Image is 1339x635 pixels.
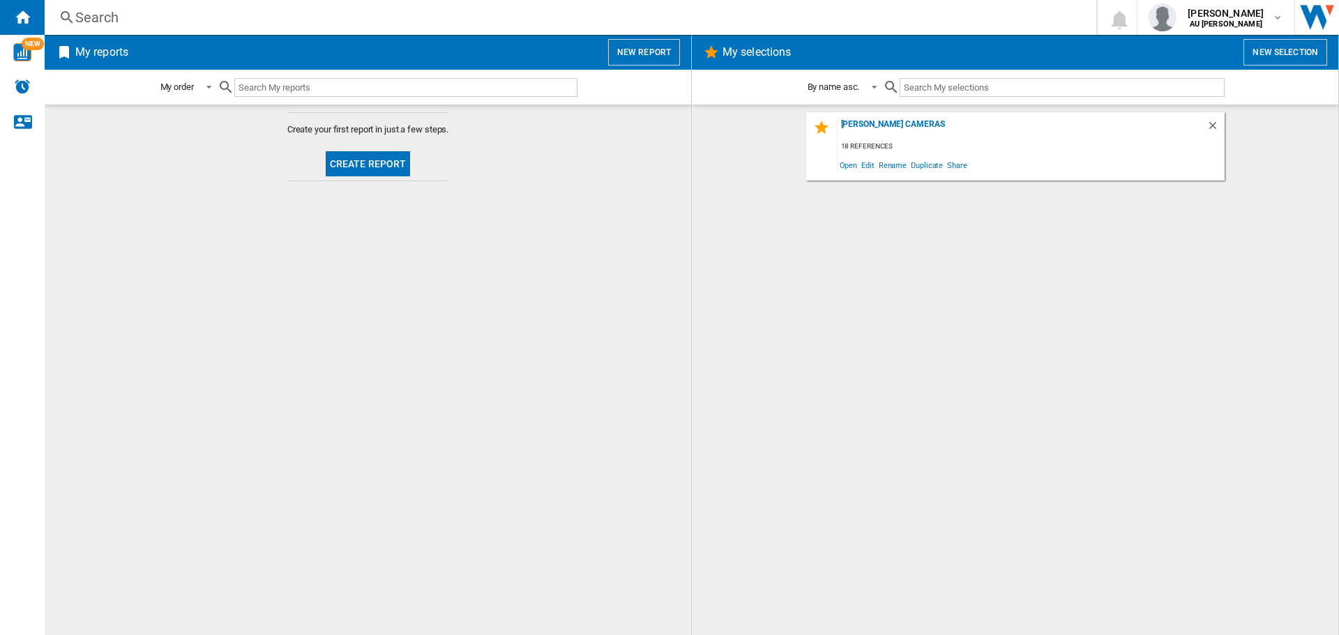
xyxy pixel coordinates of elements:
img: profile.jpg [1149,3,1177,31]
b: AU [PERSON_NAME] [1190,20,1262,29]
h2: My selections [720,39,794,66]
img: alerts-logo.svg [14,78,31,95]
div: By name asc. [808,82,860,92]
span: Create your first report in just a few steps. [287,123,449,136]
span: [PERSON_NAME] [1188,6,1264,20]
button: New report [608,39,680,66]
span: Duplicate [909,155,945,174]
div: Delete [1206,119,1225,138]
span: NEW [22,38,44,50]
span: Share [945,155,969,174]
button: New selection [1243,39,1327,66]
div: My order [160,82,194,92]
div: Search [75,8,1060,27]
img: wise-card.svg [13,43,31,61]
span: Rename [877,155,909,174]
div: 18 references [838,138,1225,155]
span: Edit [859,155,877,174]
button: Create report [326,151,411,176]
div: [PERSON_NAME] Cameras [838,119,1206,138]
span: Open [838,155,860,174]
input: Search My selections [900,78,1224,97]
h2: My reports [73,39,131,66]
input: Search My reports [234,78,577,97]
